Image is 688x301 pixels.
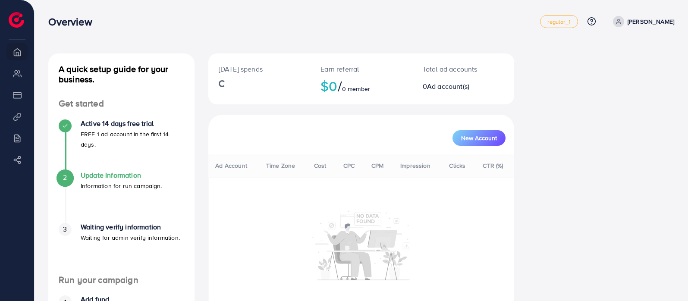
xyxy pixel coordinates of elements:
[81,223,180,231] h4: Waiting verify information
[81,232,180,243] p: Waiting for admin verify information.
[63,172,67,182] span: 2
[423,64,478,74] p: Total ad accounts
[48,223,195,275] li: Waiting verify information
[609,16,674,27] a: [PERSON_NAME]
[81,171,162,179] h4: Update Information
[423,82,478,91] h2: 0
[320,78,402,94] h2: $0
[427,82,469,91] span: Ad account(s)
[48,275,195,285] h4: Run your campaign
[342,85,370,93] span: 0 member
[461,135,497,141] span: New Account
[48,171,195,223] li: Update Information
[540,15,578,28] a: regular_1
[547,19,570,25] span: regular_1
[48,16,99,28] h3: Overview
[452,130,506,146] button: New Account
[628,16,674,27] p: [PERSON_NAME]
[48,119,195,171] li: Active 14 days free trial
[320,64,402,74] p: Earn referral
[48,98,195,109] h4: Get started
[338,76,342,96] span: /
[9,12,24,28] img: logo
[63,224,67,234] span: 3
[48,64,195,85] h4: A quick setup guide for your business.
[81,129,184,150] p: FREE 1 ad account in the first 14 days.
[81,181,162,191] p: Information for run campaign.
[81,119,184,128] h4: Active 14 days free trial
[219,64,300,74] p: [DATE] spends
